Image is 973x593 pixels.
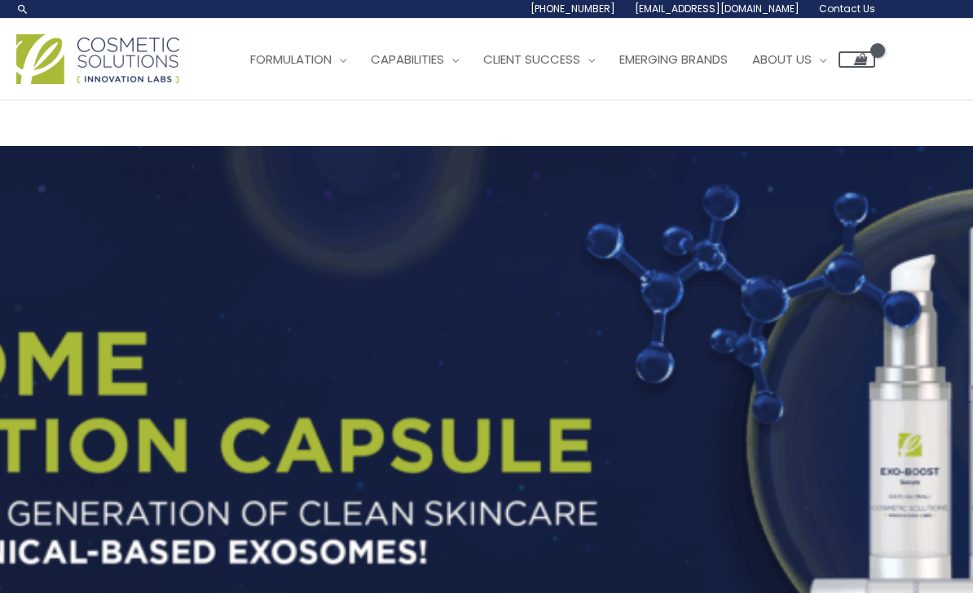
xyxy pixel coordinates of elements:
span: Emerging Brands [619,51,728,68]
span: [PHONE_NUMBER] [531,2,615,15]
span: Contact Us [819,2,875,15]
a: Search icon link [16,2,29,15]
a: Formulation [238,35,359,84]
span: [EMAIL_ADDRESS][DOMAIN_NAME] [635,2,799,15]
img: Cosmetic Solutions Logo [16,34,179,84]
span: Client Success [483,51,580,68]
nav: Site Navigation [226,35,875,84]
span: Formulation [250,51,332,68]
a: Client Success [471,35,607,84]
a: Emerging Brands [607,35,740,84]
span: Capabilities [371,51,444,68]
a: View Shopping Cart, empty [839,51,875,68]
a: About Us [740,35,839,84]
a: Capabilities [359,35,471,84]
span: About Us [752,51,812,68]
